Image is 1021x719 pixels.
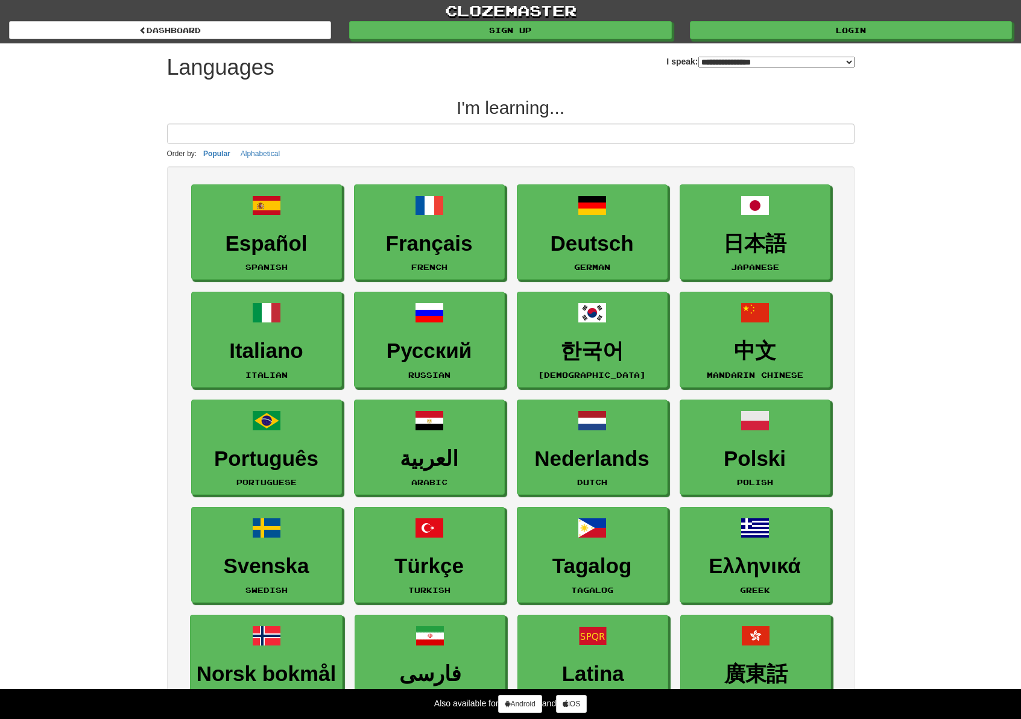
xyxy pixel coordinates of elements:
a: TürkçeTurkish [354,507,505,603]
h3: 日本語 [686,232,824,256]
select: I speak: [698,57,855,68]
a: EspañolSpanish [191,184,342,280]
h3: Nederlands [523,447,661,471]
small: Japanese [731,263,779,271]
small: German [574,263,610,271]
h3: Français [361,232,498,256]
a: NederlandsDutch [517,400,668,495]
h3: 中文 [686,339,824,363]
a: РусскийRussian [354,292,505,388]
small: Mandarin Chinese [707,371,803,379]
a: Android [498,695,542,713]
a: Sign up [349,21,671,39]
a: DeutschGerman [517,184,668,280]
h3: 廣東話 [687,662,824,686]
h3: Português [198,447,335,471]
a: Login [690,21,1012,39]
a: فارسیPersian Farsi [355,615,505,711]
a: TagalogTagalog [517,507,668,603]
h3: 한국어 [523,339,661,363]
h3: Norsk bokmål [197,662,336,686]
a: Norsk bokmålNorwegian Bokmål [190,615,343,711]
h3: Ελληνικά [686,554,824,578]
h3: Español [198,232,335,256]
button: Alphabetical [237,147,283,160]
h3: Deutsch [523,232,661,256]
small: Order by: [167,149,197,158]
button: Popular [200,147,234,160]
h3: العربية [361,447,498,471]
a: iOS [556,695,587,713]
small: Polish [737,478,773,486]
h3: Svenska [198,554,335,578]
h3: Latina [524,662,662,686]
small: Tagalog [571,586,613,594]
a: العربيةArabic [354,400,505,495]
small: Spanish [245,263,288,271]
small: Portuguese [236,478,297,486]
small: French [411,263,447,271]
a: 한국어[DEMOGRAPHIC_DATA] [517,292,668,388]
small: Russian [408,371,450,379]
a: ΕλληνικάGreek [680,507,830,603]
small: Arabic [411,478,447,486]
h2: I'm learning... [167,98,855,118]
small: [DEMOGRAPHIC_DATA] [538,371,646,379]
small: Swedish [245,586,288,594]
h3: Türkçe [361,554,498,578]
h3: Polski [686,447,824,471]
a: ItalianoItalian [191,292,342,388]
a: LatinaLatin [517,615,668,711]
a: 中文Mandarin Chinese [680,292,830,388]
small: Italian [245,371,288,379]
h3: Русский [361,339,498,363]
a: SvenskaSwedish [191,507,342,603]
small: Greek [740,586,770,594]
a: dashboard [9,21,331,39]
small: Dutch [577,478,607,486]
h3: Tagalog [523,554,661,578]
a: 廣東話Cantonese [680,615,831,711]
label: I speak: [666,55,854,68]
h3: فارسی [361,662,499,686]
a: 日本語Japanese [680,184,830,280]
h1: Languages [167,55,274,80]
small: Turkish [408,586,450,594]
a: PortuguêsPortuguese [191,400,342,495]
h3: Italiano [198,339,335,363]
a: FrançaisFrench [354,184,505,280]
a: PolskiPolish [680,400,830,495]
